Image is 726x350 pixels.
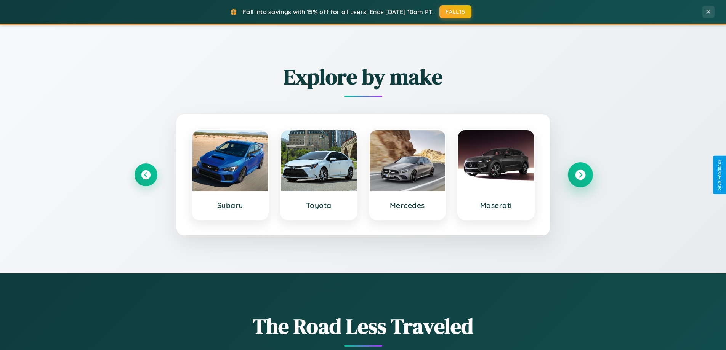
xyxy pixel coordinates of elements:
[243,8,434,16] span: Fall into savings with 15% off for all users! Ends [DATE] 10am PT.
[200,201,261,210] h3: Subaru
[466,201,526,210] h3: Maserati
[135,62,592,91] h2: Explore by make
[288,201,349,210] h3: Toyota
[377,201,438,210] h3: Mercedes
[135,312,592,341] h1: The Road Less Traveled
[717,160,722,190] div: Give Feedback
[439,5,471,18] button: FALL15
